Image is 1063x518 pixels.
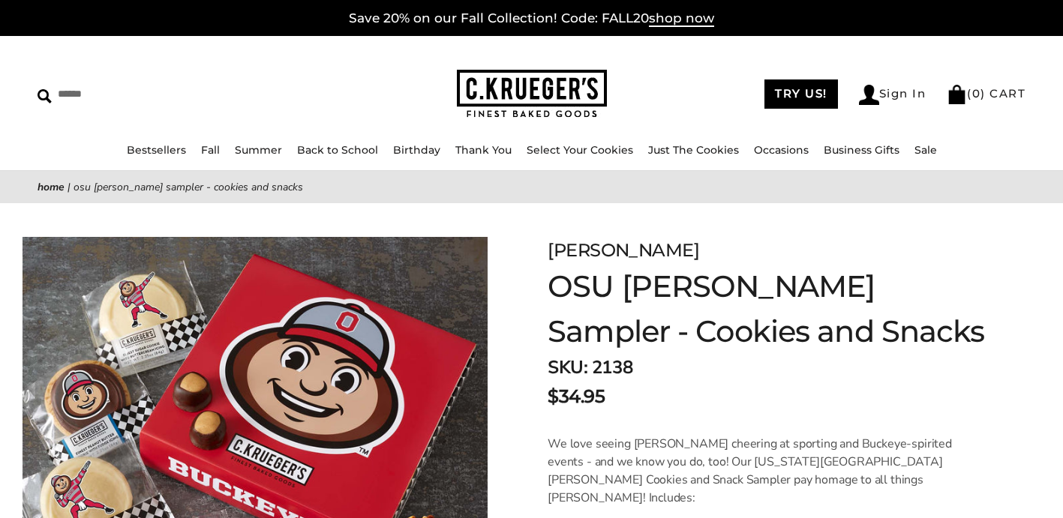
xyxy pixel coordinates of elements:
img: Account [859,85,879,105]
input: Search [38,82,269,106]
img: C.KRUEGER'S [457,70,607,118]
a: Home [38,180,65,194]
h1: OSU [PERSON_NAME] Sampler - Cookies and Snacks [548,264,988,354]
span: | [68,180,71,194]
a: Save 20% on our Fall Collection! Code: FALL20shop now [349,10,714,27]
span: OSU [PERSON_NAME] Sampler - Cookies and Snacks [74,180,303,194]
a: Sign In [859,85,926,105]
p: We love seeing [PERSON_NAME] cheering at sporting and Buckeye-spirited events - and we know you d... [548,435,958,507]
nav: breadcrumbs [38,178,1025,196]
a: Birthday [393,143,440,157]
a: Summer [235,143,282,157]
a: Occasions [754,143,809,157]
span: shop now [649,10,714,27]
a: Back to School [297,143,378,157]
a: Fall [201,143,220,157]
img: Search [38,89,52,103]
span: $34.95 [548,383,605,410]
span: 2138 [592,355,632,379]
a: Bestsellers [127,143,186,157]
a: (0) CART [947,86,1025,100]
a: Sale [914,143,937,157]
a: Thank You [455,143,512,157]
strong: SKU: [548,355,587,379]
span: 0 [972,86,981,100]
div: [PERSON_NAME] [548,237,988,264]
a: Business Gifts [824,143,899,157]
img: Bag [947,85,967,104]
a: Select Your Cookies [527,143,633,157]
a: TRY US! [764,79,838,109]
a: Just The Cookies [648,143,739,157]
